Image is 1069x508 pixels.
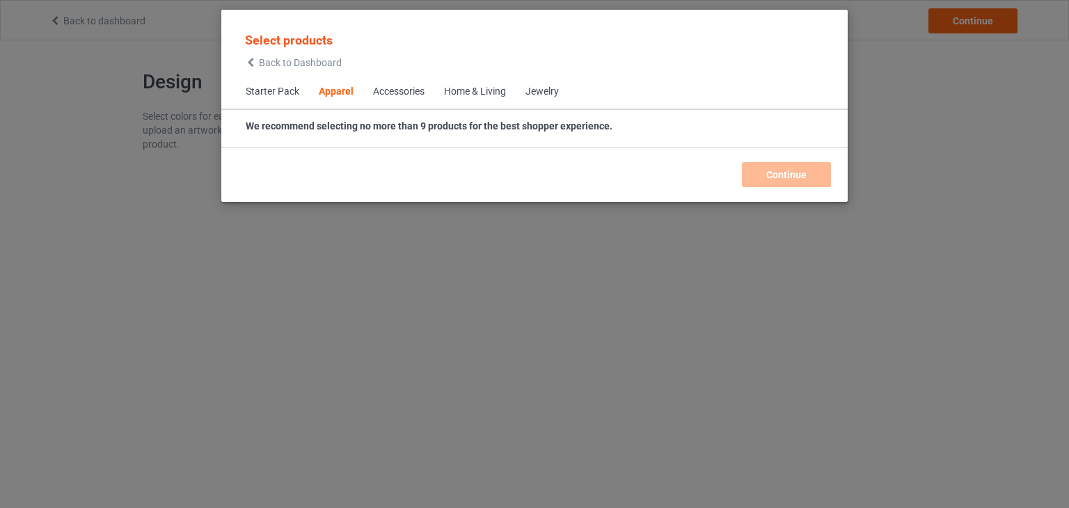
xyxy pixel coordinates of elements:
div: Accessories [373,85,425,99]
div: Apparel [319,85,354,99]
div: Jewelry [525,85,559,99]
span: Back to Dashboard [259,57,342,68]
div: Home & Living [444,85,506,99]
span: Starter Pack [236,75,309,109]
strong: We recommend selecting no more than 9 products for the best shopper experience. [246,120,612,132]
span: Select products [245,33,333,47]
